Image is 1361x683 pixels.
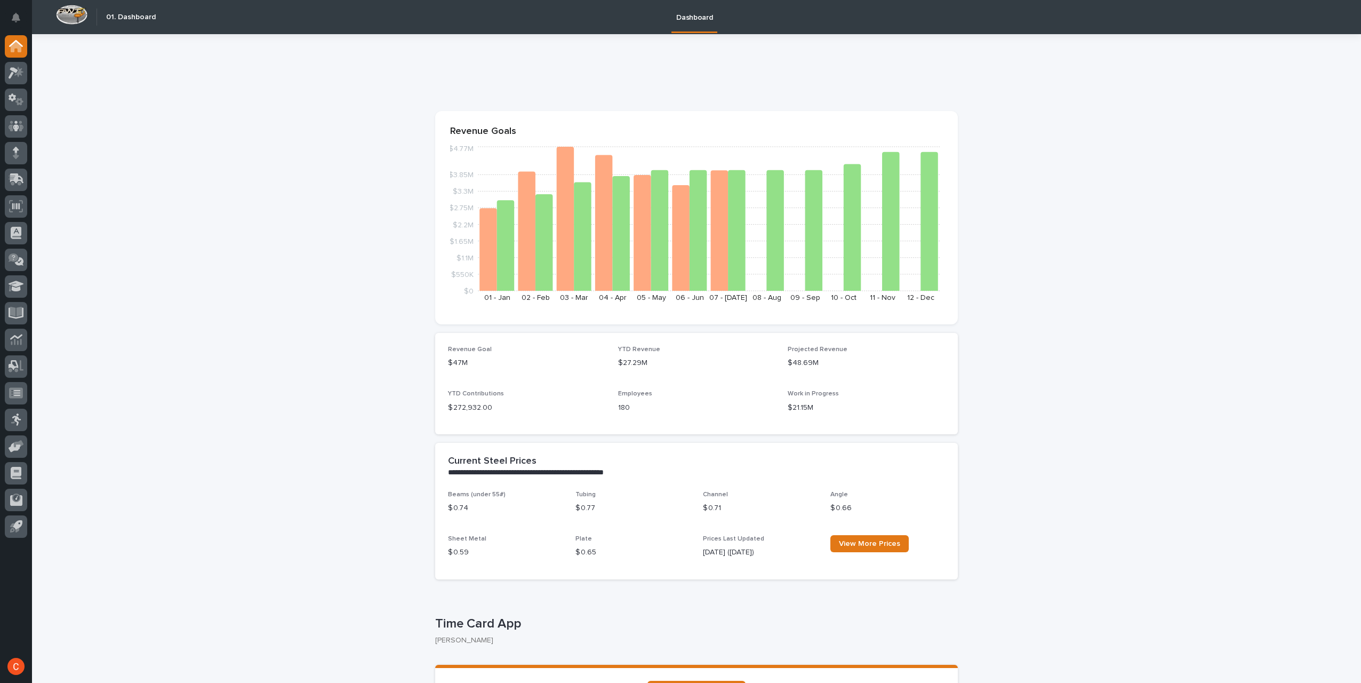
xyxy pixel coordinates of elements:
p: $47M [448,358,605,369]
span: Revenue Goal [448,346,492,353]
text: 12 - Dec [907,294,934,301]
span: Projected Revenue [788,346,847,353]
tspan: $0 [464,288,474,295]
p: $ 272,932.00 [448,402,605,414]
p: $ 0.65 [575,547,690,558]
h2: Current Steel Prices [448,456,537,467]
button: users-avatar [5,655,27,678]
text: 09 - Sep [790,294,820,301]
p: $ 0.74 [448,503,563,514]
p: $21.15M [788,402,945,414]
p: [PERSON_NAME] [435,636,949,645]
text: 08 - Aug [752,294,781,301]
span: Beams (under 55#) [448,491,506,498]
p: 180 [618,402,775,414]
tspan: $1.65M [450,237,474,245]
img: Workspace Logo [56,5,87,25]
button: Notifications [5,6,27,29]
tspan: $2.2M [453,221,474,228]
text: 06 - Jun [676,294,704,301]
div: Notifications [13,13,27,30]
tspan: $4.77M [449,145,474,153]
text: 07 - [DATE] [709,294,747,301]
h2: 01. Dashboard [106,13,156,22]
span: Plate [575,536,592,542]
p: [DATE] ([DATE]) [703,547,818,558]
text: 05 - May [637,294,666,301]
span: Tubing [575,491,596,498]
p: $ 0.77 [575,503,690,514]
text: 01 - Jan [484,294,510,301]
tspan: $1.1M [457,254,474,261]
p: $ 0.71 [703,503,818,514]
span: Prices Last Updated [703,536,764,542]
p: $ 0.66 [830,503,945,514]
tspan: $3.3M [453,188,474,195]
p: Revenue Goals [450,126,943,138]
text: 02 - Feb [522,294,550,301]
text: 03 - Mar [560,294,588,301]
span: Sheet Metal [448,536,486,542]
tspan: $3.85M [449,171,474,179]
tspan: $2.75M [449,204,474,212]
span: YTD Revenue [618,346,660,353]
span: Work in Progress [788,391,839,397]
span: YTD Contributions [448,391,504,397]
span: Channel [703,491,728,498]
text: 04 - Apr [599,294,627,301]
p: $ 0.59 [448,547,563,558]
a: View More Prices [830,535,909,552]
text: 10 - Oct [831,294,856,301]
text: 11 - Nov [870,294,895,301]
span: Angle [830,491,848,498]
p: Time Card App [435,616,954,632]
p: $27.29M [618,358,775,369]
p: $48.69M [788,358,945,369]
tspan: $550K [451,271,474,278]
span: View More Prices [839,540,900,547]
span: Employees [618,391,652,397]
